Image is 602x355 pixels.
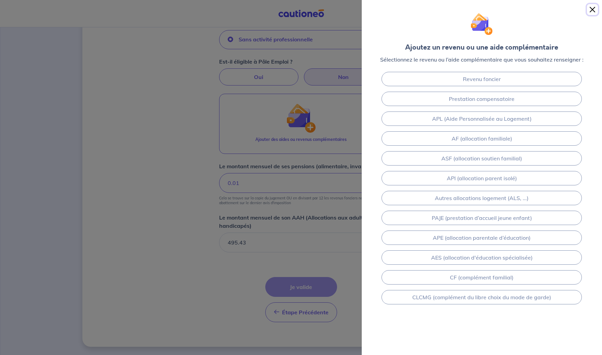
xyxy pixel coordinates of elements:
a: ASF (allocation soutien familial) [382,151,582,166]
a: Prestation compensatoire [382,92,582,106]
a: Autres allocations logement (ALS, ...) [382,191,582,205]
div: Ajoutez un revenu ou une aide complémentaire [405,42,558,53]
a: CF (complément familial) [382,270,582,285]
img: illu_wallet.svg [471,13,493,35]
a: CLCMG (complément du libre choix du mode de garde) [382,290,582,304]
a: APL (Aide Personnalisée au Logement) [382,111,582,126]
a: APE (allocation parentale d’éducation) [382,231,582,245]
a: API (allocation parent isolé) [382,171,582,185]
button: Close [587,4,598,15]
a: AES (allocation d'éducation spécialisée) [382,250,582,265]
a: AF (allocation familiale) [382,131,582,146]
a: Revenu foncier [382,72,582,86]
p: Sélectionnez le revenu ou l’aide complémentaire que vous souhaitez renseigner : [380,55,584,64]
a: PAJE (prestation d’accueil jeune enfant) [382,211,582,225]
